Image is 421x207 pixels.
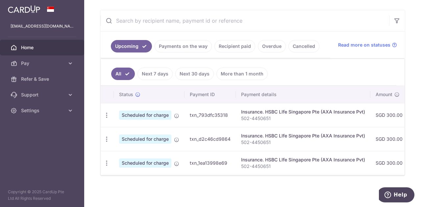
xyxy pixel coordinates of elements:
[241,139,365,146] p: 502-4450651
[111,40,152,52] a: Upcoming
[379,187,414,204] iframe: Opens a widget where you can find more information
[216,68,268,80] a: More than 1 month
[338,42,390,48] span: Read more on statuses
[185,86,236,103] th: Payment ID
[100,10,389,31] input: Search by recipient name, payment id or reference
[241,156,365,163] div: Insurance. HSBC LIfe Singapore Pte (AXA Insurance Pvt)
[376,91,392,98] span: Amount
[11,23,74,30] p: [EMAIL_ADDRESS][DOMAIN_NAME]
[21,60,64,67] span: Pay
[338,42,397,48] a: Read more on statuses
[241,133,365,139] div: Insurance. HSBC LIfe Singapore Pte (AXA Insurance Pvt)
[185,103,236,127] td: txn_793dfc35318
[21,92,64,98] span: Support
[119,91,133,98] span: Status
[21,44,64,51] span: Home
[21,76,64,82] span: Refer & Save
[236,86,370,103] th: Payment details
[111,68,135,80] a: All
[175,68,214,80] a: Next 30 days
[155,40,212,52] a: Payments on the way
[241,163,365,170] p: 502-4450651
[8,5,40,13] img: CardUp
[214,40,255,52] a: Recipient paid
[21,107,64,114] span: Settings
[185,151,236,175] td: txn_1ea13998e69
[241,115,365,122] p: 502-4450651
[119,111,171,120] span: Scheduled for charge
[370,103,408,127] td: SGD 300.00
[119,135,171,144] span: Scheduled for charge
[241,109,365,115] div: Insurance. HSBC LIfe Singapore Pte (AXA Insurance Pvt)
[137,68,173,80] a: Next 7 days
[119,158,171,168] span: Scheduled for charge
[370,127,408,151] td: SGD 300.00
[288,40,319,52] a: Cancelled
[185,127,236,151] td: txn_d2c46cd9864
[258,40,286,52] a: Overdue
[370,151,408,175] td: SGD 300.00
